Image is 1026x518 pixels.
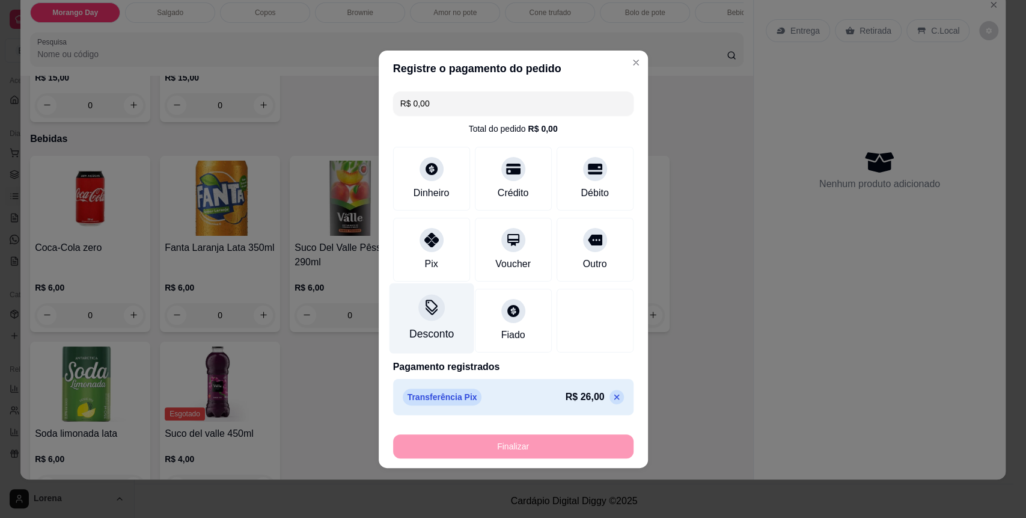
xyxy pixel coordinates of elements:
[400,91,626,116] input: Ex.: hambúrguer de cordeiro
[582,257,606,271] div: Outro
[501,328,525,342] div: Fiado
[566,390,605,404] p: R$ 26,00
[581,186,608,200] div: Débito
[424,257,438,271] div: Pix
[498,186,529,200] div: Crédito
[528,123,557,135] div: R$ 0,00
[626,53,646,72] button: Close
[409,326,453,342] div: Desconto
[403,389,482,405] p: Transferência Pix
[393,360,634,374] p: Pagamento registrados
[379,51,648,87] header: Registre o pagamento do pedido
[414,186,450,200] div: Dinheiro
[495,257,531,271] div: Voucher
[468,123,557,135] div: Total do pedido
